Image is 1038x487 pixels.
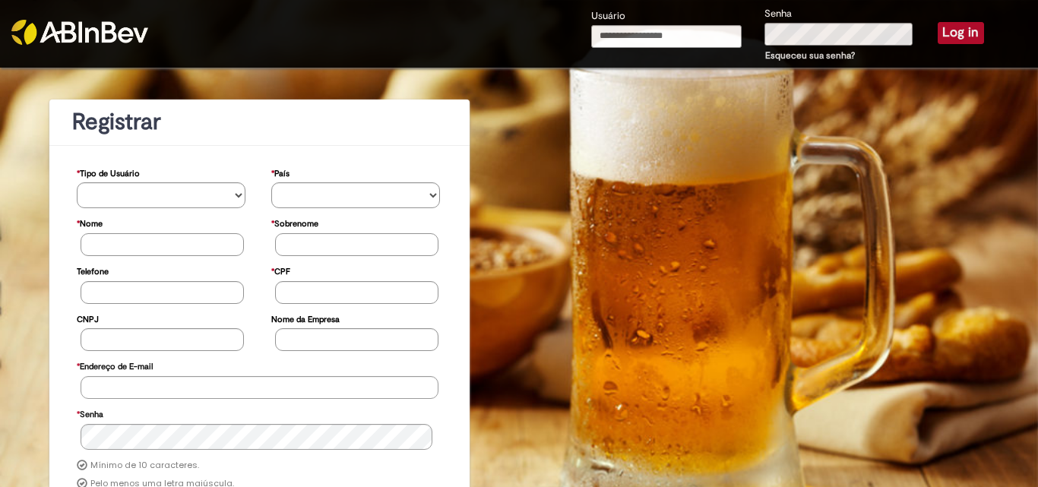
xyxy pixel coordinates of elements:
a: Esqueceu sua senha? [765,49,855,62]
label: Tipo de Usuário [77,161,140,183]
label: Senha [764,7,792,21]
label: CNPJ [77,307,99,329]
label: Endereço de E-mail [77,354,153,376]
label: Nome [77,211,103,233]
label: Sobrenome [271,211,318,233]
label: Nome da Empresa [271,307,340,329]
label: Usuário [591,9,625,24]
label: Telefone [77,259,109,281]
label: CPF [271,259,290,281]
label: País [271,161,290,183]
button: Log in [938,22,984,43]
h1: Registrar [72,109,447,134]
label: Mínimo de 10 caracteres. [90,460,199,472]
img: ABInbev-white.png [11,20,148,45]
label: Senha [77,402,103,424]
